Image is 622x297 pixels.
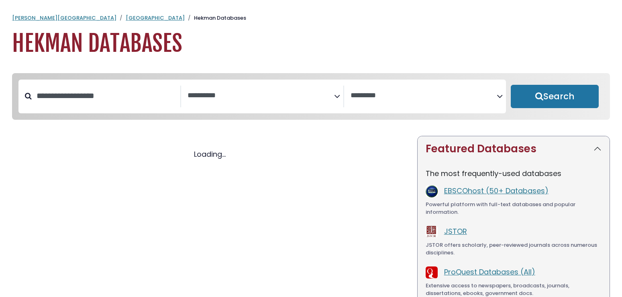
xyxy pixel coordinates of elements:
[32,89,180,102] input: Search database by title or keyword
[444,226,467,236] a: JSTOR
[12,14,610,22] nav: breadcrumb
[188,92,334,100] textarea: Search
[426,168,602,179] p: The most frequently-used databases
[12,149,408,160] div: Loading...
[418,136,610,162] button: Featured Databases
[444,186,549,196] a: EBSCOhost (50+ Databases)
[444,267,535,277] a: ProQuest Databases (All)
[12,73,610,120] nav: Search filters
[426,241,602,257] div: JSTOR offers scholarly, peer-reviewed journals across numerous disciplines.
[12,14,116,22] a: [PERSON_NAME][GEOGRAPHIC_DATA]
[426,201,602,216] div: Powerful platform with full-text databases and popular information.
[185,14,246,22] li: Hekman Databases
[351,92,497,100] textarea: Search
[12,30,610,57] h1: Hekman Databases
[126,14,185,22] a: [GEOGRAPHIC_DATA]
[511,85,599,108] button: Submit for Search Results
